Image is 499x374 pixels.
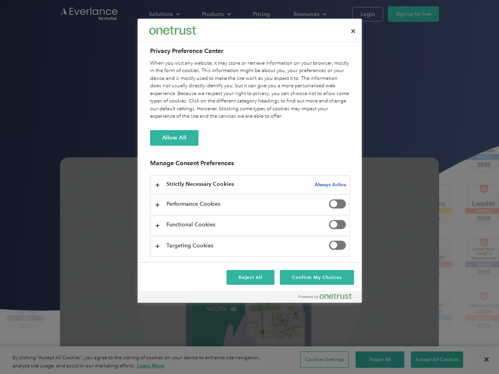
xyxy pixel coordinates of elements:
[150,130,198,146] button: Allow All
[226,270,275,285] button: Reject All
[149,26,196,34] img: Everlance
[57,46,97,63] input: Submit
[138,19,362,303] div: Preference center
[150,60,350,120] div: When you visit any website, it may store or retrieve information on your browser, mostly in the f...
[345,23,362,40] button: Close
[280,270,354,285] button: Confirm My Choices
[149,23,196,38] div: Everlance
[299,293,352,299] img: Powered by OneTrust Opens in a new Tab
[299,293,358,303] a: Powered by OneTrust Opens in a new Tab
[138,19,362,303] div: Privacy Preference Center
[150,159,350,171] h3: Manage Consent Preferences
[150,46,350,56] h2: Privacy Preference Center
